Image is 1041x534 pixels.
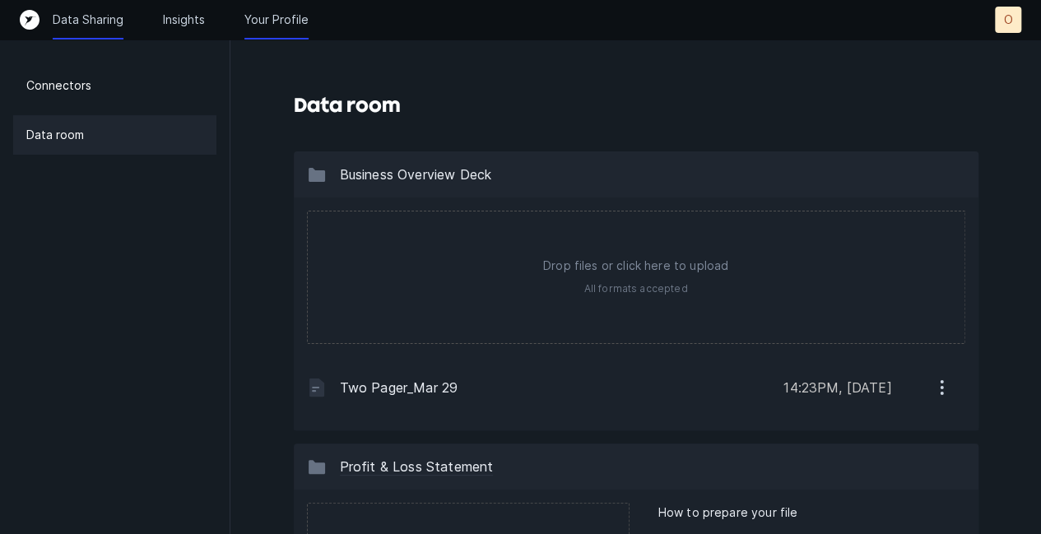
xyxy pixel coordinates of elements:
span: Profit & Loss Statement [340,458,494,476]
a: Connectors [13,66,216,105]
p: Data room [26,125,84,145]
button: O [995,7,1021,33]
a: Your Profile [244,12,309,28]
h3: Data room [294,92,401,118]
p: Two Pager_Mar 29 [340,378,771,397]
span: How to prepare your file [658,503,798,522]
p: Connectors [26,76,91,95]
img: c824d0ef40f8c5df72e2c3efa9d5d0aa.svg [307,378,327,397]
span: Business Overview Deck [340,166,492,183]
img: 13c8d1aa17ce7ae226531ffb34303e38.svg [307,165,327,184]
a: Data Sharing [53,12,123,28]
a: Insights [163,12,205,28]
p: 14:23PM, [DATE] [783,378,891,397]
img: 13c8d1aa17ce7ae226531ffb34303e38.svg [307,457,327,476]
p: O [1004,12,1013,28]
a: Data room [13,115,216,155]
